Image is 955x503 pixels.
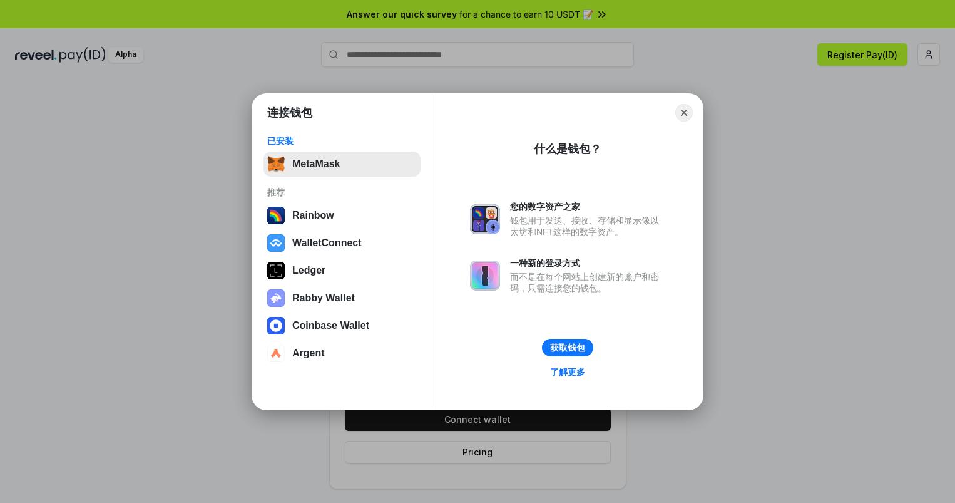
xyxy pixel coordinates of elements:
div: Rainbow [292,210,334,221]
img: svg+xml,%3Csvg%20width%3D%22120%22%20height%3D%22120%22%20viewBox%3D%220%200%20120%20120%22%20fil... [267,207,285,224]
div: 一种新的登录方式 [510,257,665,269]
img: svg+xml,%3Csvg%20xmlns%3D%22http%3A%2F%2Fwww.w3.org%2F2000%2Fsvg%22%20width%3D%2228%22%20height%3... [267,262,285,279]
button: Rainbow [263,203,421,228]
div: Ledger [292,265,325,276]
div: 您的数字资产之家 [510,201,665,212]
div: Coinbase Wallet [292,320,369,331]
div: 了解更多 [550,366,585,378]
button: WalletConnect [263,231,421,256]
div: 已安装 [267,135,417,147]
img: svg+xml,%3Csvg%20xmlns%3D%22http%3A%2F%2Fwww.w3.org%2F2000%2Fsvg%22%20fill%3D%22none%22%20viewBox... [470,204,500,234]
div: 而不是在每个网站上创建新的账户和密码，只需连接您的钱包。 [510,271,665,294]
button: Ledger [263,258,421,283]
img: svg+xml,%3Csvg%20width%3D%2228%22%20height%3D%2228%22%20viewBox%3D%220%200%2028%2028%22%20fill%3D... [267,345,285,362]
img: svg+xml,%3Csvg%20xmlns%3D%22http%3A%2F%2Fwww.w3.org%2F2000%2Fsvg%22%20fill%3D%22none%22%20viewBox... [470,261,500,291]
div: Argent [292,348,325,359]
img: svg+xml,%3Csvg%20width%3D%2228%22%20height%3D%2228%22%20viewBox%3D%220%200%2028%2028%22%20fill%3D... [267,234,285,252]
button: Rabby Wallet [263,286,421,311]
a: 了解更多 [543,364,593,380]
button: Argent [263,341,421,366]
h1: 连接钱包 [267,105,312,120]
button: Coinbase Wallet [263,313,421,338]
div: 什么是钱包？ [534,142,601,157]
img: svg+xml,%3Csvg%20xmlns%3D%22http%3A%2F%2Fwww.w3.org%2F2000%2Fsvg%22%20fill%3D%22none%22%20viewBox... [267,289,285,307]
div: 钱包用于发送、接收、存储和显示像以太坊和NFT这样的数字资产。 [510,215,665,237]
div: MetaMask [292,158,340,170]
img: svg+xml,%3Csvg%20width%3D%2228%22%20height%3D%2228%22%20viewBox%3D%220%200%2028%2028%22%20fill%3D... [267,317,285,334]
button: 获取钱包 [542,339,593,356]
div: Rabby Wallet [292,293,355,304]
img: svg+xml,%3Csvg%20fill%3D%22none%22%20height%3D%2233%22%20viewBox%3D%220%200%2035%2033%22%20width%... [267,155,285,173]
div: 获取钱包 [550,342,585,353]
div: 推荐 [267,187,417,198]
button: Close [675,104,693,122]
div: WalletConnect [292,237,362,249]
button: MetaMask [263,152,421,177]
